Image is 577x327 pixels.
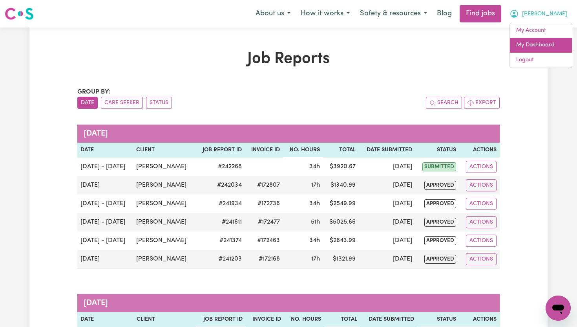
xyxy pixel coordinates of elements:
[422,162,456,171] span: submitted
[5,7,34,21] img: Careseekers logo
[426,97,462,109] button: Search
[77,294,500,312] caption: [DATE]
[5,5,34,23] a: Careseekers logo
[146,97,172,109] button: sort invoices by paid status
[359,158,415,176] td: [DATE]
[323,158,359,176] td: $ 3920.67
[77,89,110,95] span: Group by:
[77,50,500,68] h1: Job Reports
[245,250,283,269] td: #172168
[424,181,456,190] span: approved
[359,143,415,158] th: Date Submitted
[466,253,497,265] button: Actions
[250,6,296,22] button: About us
[546,296,571,321] iframe: Button to launch messaging window
[311,219,320,225] span: 51 hours
[466,179,497,191] button: Actions
[284,312,324,327] th: No. Hours
[359,231,415,250] td: [DATE]
[359,195,415,213] td: [DATE]
[323,143,359,158] th: Total
[195,158,245,176] td: # 242268
[133,231,195,250] td: [PERSON_NAME]
[195,231,245,250] td: # 241374
[133,250,195,269] td: [PERSON_NAME]
[323,195,359,213] td: $ 2549.99
[133,312,195,327] th: Client
[195,143,245,158] th: Job Report ID
[77,158,133,176] td: [DATE] - [DATE]
[510,23,572,38] a: My Account
[77,195,133,213] td: [DATE] - [DATE]
[245,195,283,213] td: #172736
[246,312,284,327] th: Invoice ID
[464,97,500,109] button: Export
[101,97,143,109] button: sort invoices by care seeker
[77,97,98,109] button: sort invoices by date
[323,176,359,195] td: $ 1340.99
[324,312,360,327] th: Total
[359,176,415,195] td: [DATE]
[133,213,195,231] td: [PERSON_NAME]
[504,6,572,22] button: My Account
[424,236,456,245] span: approved
[77,125,500,143] caption: [DATE]
[311,256,320,262] span: 17 hours
[466,216,497,228] button: Actions
[133,158,195,176] td: [PERSON_NAME]
[355,6,432,22] button: Safety & resources
[323,250,359,269] td: $ 1321.99
[133,195,195,213] td: [PERSON_NAME]
[415,143,459,158] th: Status
[245,213,283,231] td: #172477
[522,10,567,18] span: [PERSON_NAME]
[245,231,283,250] td: #172463
[195,213,245,231] td: # 241611
[510,38,572,53] a: My Dashboard
[195,176,245,195] td: # 242034
[459,143,500,158] th: Actions
[283,143,323,158] th: No. Hours
[432,5,456,22] a: Blog
[77,250,133,269] td: [DATE]
[77,213,133,231] td: [DATE] - [DATE]
[466,161,497,173] button: Actions
[309,200,320,207] span: 34 hours
[510,53,572,68] a: Logout
[195,195,245,213] td: # 241934
[77,143,133,158] th: Date
[459,312,500,327] th: Actions
[77,312,133,327] th: Date
[466,235,497,247] button: Actions
[133,143,195,158] th: Client
[424,255,456,264] span: approved
[509,23,572,68] div: My Account
[296,6,355,22] button: How it works
[245,176,283,195] td: #172807
[424,218,456,227] span: approved
[133,176,195,195] td: [PERSON_NAME]
[77,176,133,195] td: [DATE]
[466,198,497,210] button: Actions
[360,312,417,327] th: Date Submitted
[77,231,133,250] td: [DATE] - [DATE]
[359,250,415,269] td: [DATE]
[311,182,320,188] span: 17 hours
[359,213,415,231] td: [DATE]
[323,213,359,231] td: $ 5025.66
[460,5,501,22] a: Find jobs
[424,199,456,208] span: approved
[323,231,359,250] td: $ 2643.99
[309,237,320,244] span: 34 hours
[195,250,245,269] td: # 241203
[417,312,459,327] th: Status
[309,163,320,170] span: 34 hours
[195,312,246,327] th: Job Report ID
[245,143,283,158] th: Invoice ID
